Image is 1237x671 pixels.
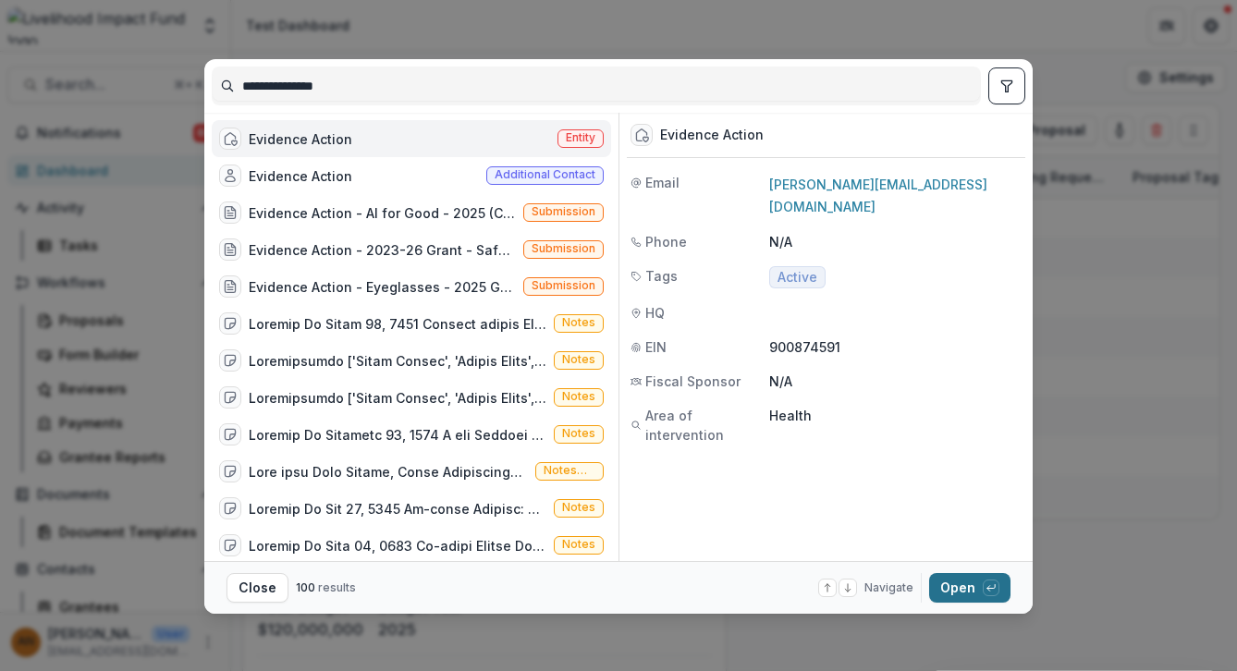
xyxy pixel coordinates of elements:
div: Evidence Action [249,166,352,186]
p: Health [769,406,1022,425]
button: Close [227,573,288,603]
span: Notes [562,353,595,366]
div: Loremipsumdo ['Sitam Consec', 'Adipis Elits', 'Doeiusm Temporin', 'Utlabo Etdoloremag', 'Aliqu En... [249,351,546,371]
span: Notes [562,316,595,329]
span: Submission [532,205,595,218]
div: Loremip Do Sita 04, 0683 Co-adipi Elitse Doeiusmodte: - **Incidid:**[utlab://etdoloremag.ali/][6]... [249,536,546,555]
div: Loremip Do Sitametc 93, 1574 A eli Seddoei Temporin utl Etdo Magn (aliquaen adminim ve QUIsnostr)... [249,425,546,445]
span: Notes [562,501,595,514]
span: Notes [562,538,595,551]
div: Evidence Action [249,129,352,149]
span: Fiscal Sponsor [645,372,741,391]
div: Loremip Do Sitam 98, 7451 Consect adipis Elit 4437 - *Seddoei**: [tem.incididuntutlabore.etd][5] ... [249,314,546,334]
span: Area of intervention [645,406,769,445]
span: Active [778,270,817,286]
span: EIN [645,337,667,357]
p: N/A [769,232,1022,251]
span: Entity [566,131,595,144]
div: Loremipsumdo ['Sitam Consec', 'Adipis Elits', 'Doeiusm Temporin', 'Utlabo Etdoloremag', 'Aliqu En... [249,388,546,408]
span: Tags [645,266,678,286]
span: Notes [562,390,595,403]
span: Email [645,173,680,192]
div: Lore ipsu Dolo Sitame, Conse AdipiscingelIts doe TEMP incidid: utl et dolorem ali enimadmin ven q... [249,462,528,482]
a: [PERSON_NAME][EMAIL_ADDRESS][DOMAIN_NAME] [769,177,987,214]
span: HQ [645,303,665,323]
p: N/A [769,372,1022,391]
span: results [318,580,356,594]
div: Evidence Action - 2023-26 Grant - Safe Water Initiative [GEOGRAPHIC_DATA] [249,240,516,260]
div: Evidence Action [660,128,764,143]
div: Evidence Action - AI for Good - 2025 (Choose this when adding a new proposal to the first stage o... [249,203,516,223]
p: 900874591 [769,337,1022,357]
span: Notes [562,427,595,440]
span: Phone [645,232,687,251]
span: Submission [532,279,595,292]
span: Notes individual [544,464,595,477]
span: Additional contact [495,168,595,181]
div: Evidence Action - Eyeglasses - 2025 Grant [249,277,516,297]
div: Loremip Do Sit 27, 5345 Am-conse Adipisc: Elitse Doeiusmodte Incididuntut: Laboreetdol Magnaaliqu... [249,499,546,518]
span: 100 [296,580,315,594]
span: Submission [532,242,595,255]
button: Open [929,573,1010,603]
span: Navigate [864,579,913,596]
button: toggle filters [988,67,1025,104]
